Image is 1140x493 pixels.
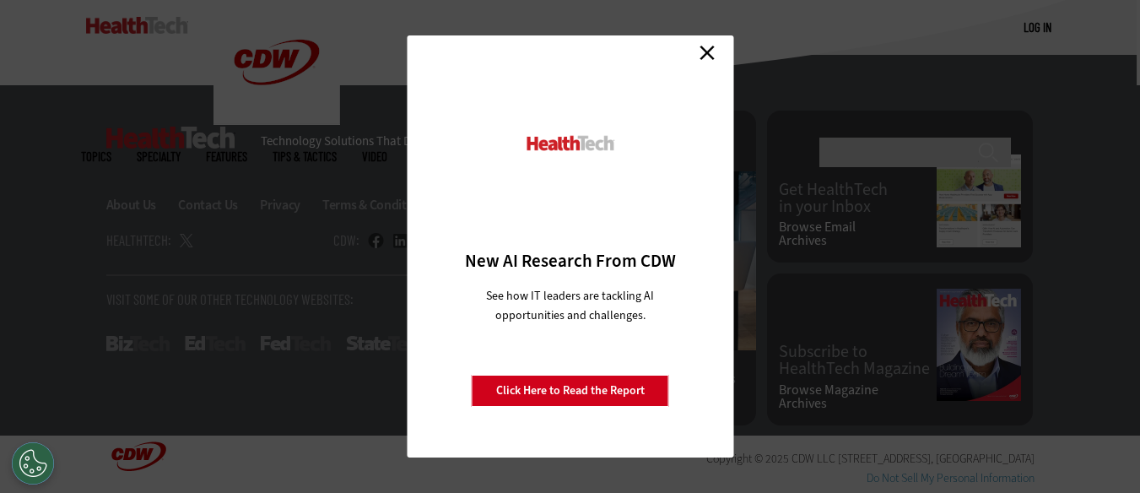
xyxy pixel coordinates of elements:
[466,286,674,325] p: See how IT leaders are tackling AI opportunities and challenges.
[694,40,720,65] a: Close
[472,375,669,407] a: Click Here to Read the Report
[12,442,54,485] div: Cookies Settings
[12,442,54,485] button: Open Preferences
[436,249,704,273] h3: New AI Research From CDW
[524,134,616,152] img: HealthTech_0.png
